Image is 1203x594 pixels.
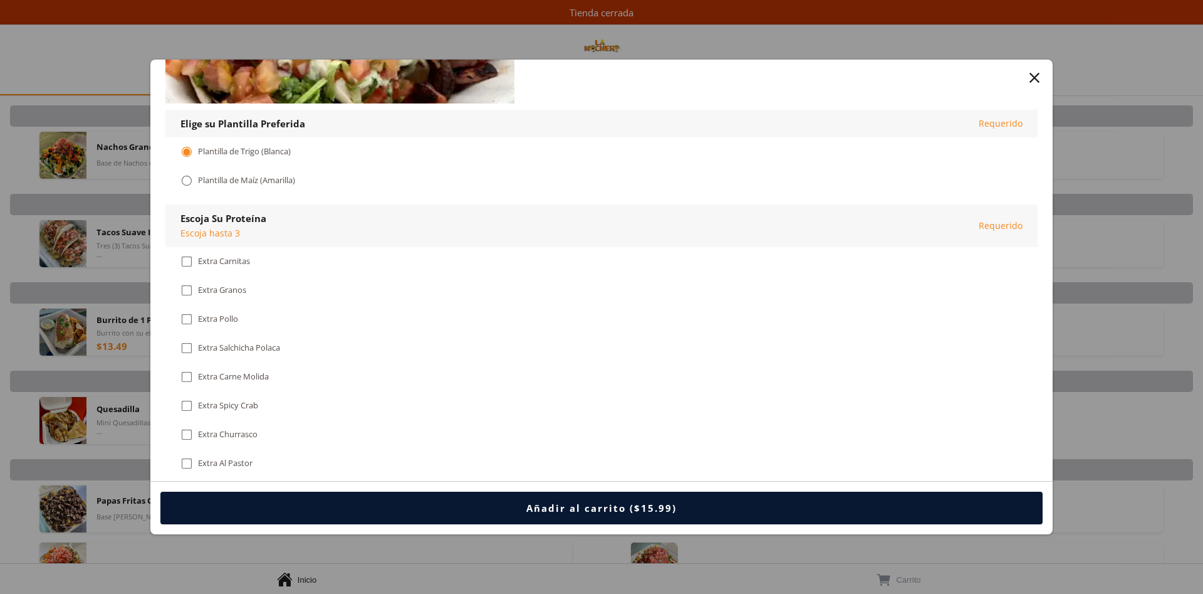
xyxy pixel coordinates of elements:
[180,341,193,355] div: 
[198,146,291,157] div: Plantilla de Trigo (Blanca)
[526,502,677,514] div: Añadir al carrito ($15.99)
[180,428,193,442] div: 
[1026,69,1043,87] button: 
[198,429,258,440] div: Extra Churrasco
[198,342,280,353] div: Extra Salchicha Polaca
[180,255,193,268] div: 
[180,399,193,413] div: 
[180,227,266,240] div: Escoja hasta 3
[180,212,266,225] div: Escoja Su Proteína
[979,220,1023,232] div: Requerido
[180,145,193,159] div: 
[198,256,250,267] div: Extra Carnitas
[180,117,305,130] div: Elige su Plantilla Preferida
[198,314,238,324] div: Extra Pollo
[198,175,295,186] div: Plantilla de Maíz (Amarilla)
[198,400,258,411] div: Extra Spicy Crab
[160,492,1043,524] button: Añadir al carrito ($15.99)
[198,285,246,295] div: Extra Granos
[180,312,193,326] div: 
[180,370,193,384] div: 
[979,117,1023,130] div: Requerido
[180,457,193,470] div: 
[180,174,193,188] div: 
[180,284,193,297] div: 
[198,371,269,382] div: Extra Carne Molida
[198,458,253,469] div: Extra Al Pastor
